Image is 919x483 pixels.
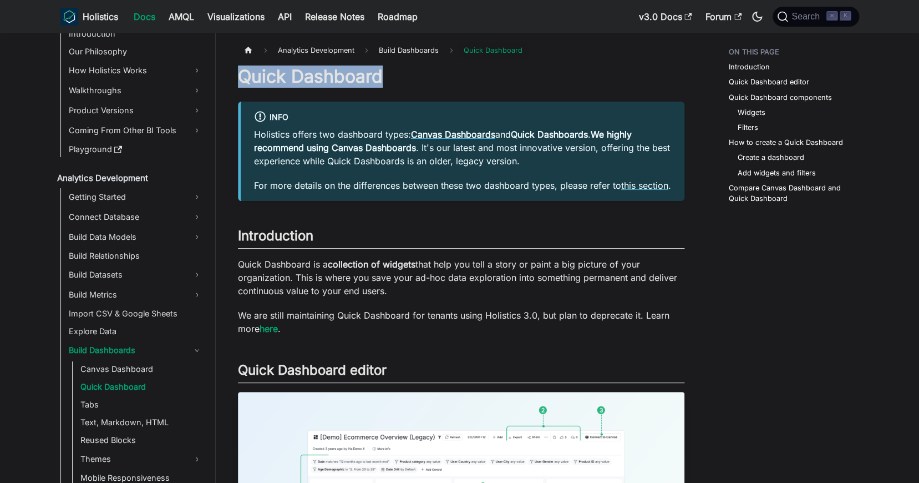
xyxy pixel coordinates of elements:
a: Forum [699,8,748,26]
button: Switch between dark and light mode (currently dark mode) [748,8,766,26]
h2: Quick Dashboard editor [238,362,684,383]
a: Filters [738,122,758,133]
a: HolisticsHolistics [60,8,118,26]
a: Quick Dashboard editor [729,77,809,87]
b: Holistics [83,10,118,23]
a: How Holistics Works [65,62,206,79]
a: Walkthroughs [65,82,206,99]
strong: Quick Dashboards [511,129,588,140]
a: Reused Blocks [77,432,206,448]
a: Widgets [738,107,765,118]
strong: collection of widgets [328,259,415,270]
a: AMQL [162,8,201,26]
a: Build Datasets [65,266,206,284]
img: Holistics [60,8,78,26]
kbd: K [840,11,851,21]
span: Build Dashboards [373,42,444,58]
a: Connect Database [65,208,206,226]
a: Visualizations [201,8,271,26]
p: For more details on the differences between these two dashboard types, please refer to . [254,179,671,192]
a: Build Dashboards [65,341,206,359]
a: Introduction [729,62,770,72]
a: v3.0 Docs [632,8,699,26]
a: API [271,8,298,26]
a: Quick Dashboard components [729,92,832,103]
a: Build Relationships [65,248,206,264]
a: Import CSV & Google Sheets [65,306,206,321]
a: How to create a Quick Dashboard [729,137,843,148]
kbd: ⌘ [826,11,837,21]
strong: We highly recommend using Canvas Dashboards [254,129,632,153]
a: Playground [65,142,206,157]
a: Build Data Models [65,228,206,246]
a: Our Philosophy [65,44,206,59]
p: We are still maintaining Quick Dashboard for tenants using Holistics 3.0, but plan to deprecate i... [238,309,684,335]
a: Themes [77,450,206,468]
a: Build Metrics [65,286,206,304]
a: Quick Dashboard [77,379,206,395]
a: Add widgets and filters [738,168,816,178]
button: Search (Command+K) [773,7,859,27]
a: Docs [127,8,162,26]
a: here [260,323,278,334]
a: Roadmap [371,8,424,26]
a: this section [621,180,668,191]
a: Home page [238,42,259,58]
a: Explore Data [65,324,206,339]
span: Quick Dashboard [458,42,528,58]
div: info [254,110,671,125]
a: Getting Started [65,188,206,206]
a: Create a dashboard [738,152,804,163]
a: Canvas Dashboards [411,129,495,140]
span: Search [788,12,826,22]
a: Release Notes [298,8,371,26]
p: Quick Dashboard is a that help you tell a story or paint a big picture of your organization. This... [238,258,684,298]
h2: Introduction [238,228,684,249]
nav: Docs sidebar [49,33,216,483]
a: Introduction [65,26,206,42]
span: Analytics Development [272,42,360,58]
a: Analytics Development [54,170,206,186]
nav: Breadcrumbs [238,42,684,58]
a: Compare Canvas Dashboard and Quick Dashboard [729,183,852,204]
p: Holistics offers two dashboard types: and . . It's our latest and most innovative version, offeri... [254,128,671,168]
a: Text, Markdown, HTML [77,415,206,430]
a: Tabs [77,397,206,412]
h1: Quick Dashboard [238,66,684,88]
a: Coming From Other BI Tools [65,122,206,139]
a: Canvas Dashboard [77,361,206,377]
a: Product Versions [65,102,206,119]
